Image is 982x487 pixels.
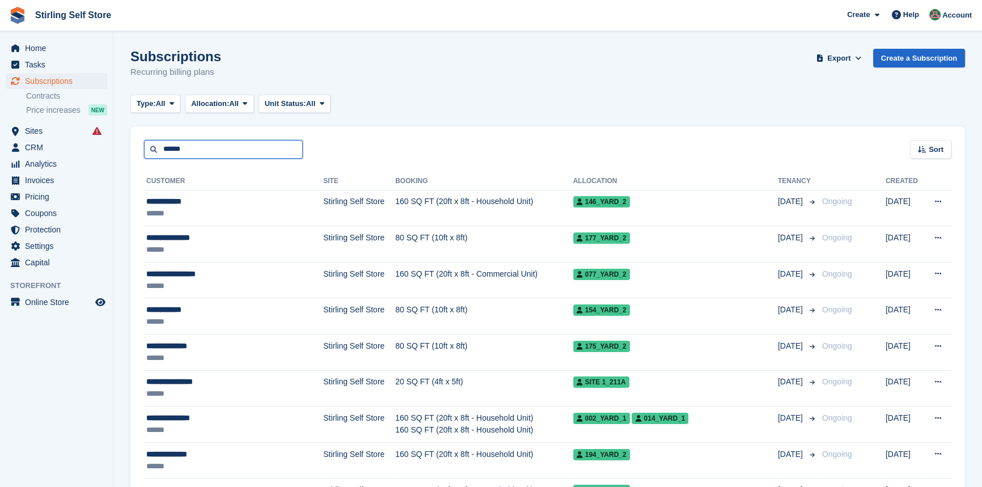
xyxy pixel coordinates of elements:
[323,298,395,334] td: Stirling Self Store
[942,10,972,21] span: Account
[886,406,924,443] td: [DATE]
[573,269,630,280] span: 077_Yard_2
[778,268,805,280] span: [DATE]
[259,95,331,113] button: Unit Status: All
[395,334,573,371] td: 80 SQ FT (10ft x 8ft)
[6,294,107,310] a: menu
[778,340,805,352] span: [DATE]
[822,450,852,459] span: Ongoing
[25,139,93,155] span: CRM
[26,105,81,116] span: Price increases
[25,73,93,89] span: Subscriptions
[886,334,924,371] td: [DATE]
[265,98,306,109] span: Unit Status:
[395,442,573,478] td: 160 SQ FT (20ft x 8ft - Household Unit)
[886,298,924,334] td: [DATE]
[9,7,26,24] img: stora-icon-8386f47178a22dfd0bd8f6a31ec36ba5ce8667c1dd55bd0f319d3a0aa187defe.svg
[6,57,107,73] a: menu
[886,442,924,478] td: [DATE]
[25,255,93,270] span: Capital
[873,49,965,67] a: Create a Subscription
[25,40,93,56] span: Home
[25,294,93,310] span: Online Store
[31,6,116,24] a: Stirling Self Store
[573,232,630,244] span: 177_Yard_2
[632,413,688,424] span: 014_YARD_1
[6,205,107,221] a: menu
[88,104,107,116] div: NEW
[814,49,864,67] button: Export
[778,196,805,207] span: [DATE]
[573,172,778,190] th: Allocation
[847,9,870,20] span: Create
[573,376,629,388] span: Site 1_211A
[323,442,395,478] td: Stirling Self Store
[156,98,166,109] span: All
[778,232,805,244] span: [DATE]
[573,413,630,424] span: 002_YARD_1
[137,98,156,109] span: Type:
[778,304,805,316] span: [DATE]
[6,222,107,238] a: menu
[25,156,93,172] span: Analytics
[6,238,107,254] a: menu
[395,172,573,190] th: Booking
[323,190,395,226] td: Stirling Self Store
[26,104,107,116] a: Price increases NEW
[822,233,852,242] span: Ongoing
[323,334,395,371] td: Stirling Self Store
[92,126,101,135] i: Smart entry sync failures have occurred
[395,226,573,262] td: 80 SQ FT (10ft x 8ft)
[778,172,818,190] th: Tenancy
[6,172,107,188] a: menu
[6,139,107,155] a: menu
[25,57,93,73] span: Tasks
[886,226,924,262] td: [DATE]
[323,172,395,190] th: Site
[778,412,805,424] span: [DATE]
[306,98,316,109] span: All
[323,406,395,443] td: Stirling Self Store
[25,222,93,238] span: Protection
[395,370,573,406] td: 20 SQ FT (4ft x 5ft)
[822,377,852,386] span: Ongoing
[25,172,93,188] span: Invoices
[130,66,221,79] p: Recurring billing plans
[395,406,573,443] td: 160 SQ FT (20ft x 8ft - Household Unit) 160 SQ FT (20ft x 8ft - Household Unit)
[778,448,805,460] span: [DATE]
[827,53,850,64] span: Export
[822,305,852,314] span: Ongoing
[822,413,852,422] span: Ongoing
[25,238,93,254] span: Settings
[886,262,924,298] td: [DATE]
[323,262,395,298] td: Stirling Self Store
[822,341,852,350] span: Ongoing
[144,172,323,190] th: Customer
[395,190,573,226] td: 160 SQ FT (20ft x 8ft - Household Unit)
[903,9,919,20] span: Help
[6,123,107,139] a: menu
[130,95,180,113] button: Type: All
[94,295,107,309] a: Preview store
[10,280,113,291] span: Storefront
[395,298,573,334] td: 80 SQ FT (10ft x 8ft)
[229,98,239,109] span: All
[185,95,254,113] button: Allocation: All
[886,172,924,190] th: Created
[886,190,924,226] td: [DATE]
[395,262,573,298] td: 160 SQ FT (20ft x 8ft - Commercial Unit)
[929,144,943,155] span: Sort
[6,255,107,270] a: menu
[6,189,107,205] a: menu
[778,376,805,388] span: [DATE]
[822,269,852,278] span: Ongoing
[323,226,395,262] td: Stirling Self Store
[25,123,93,139] span: Sites
[25,205,93,221] span: Coupons
[130,49,221,64] h1: Subscriptions
[573,449,630,460] span: 194_YARD_2
[191,98,229,109] span: Allocation:
[6,40,107,56] a: menu
[822,197,852,206] span: Ongoing
[323,370,395,406] td: Stirling Self Store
